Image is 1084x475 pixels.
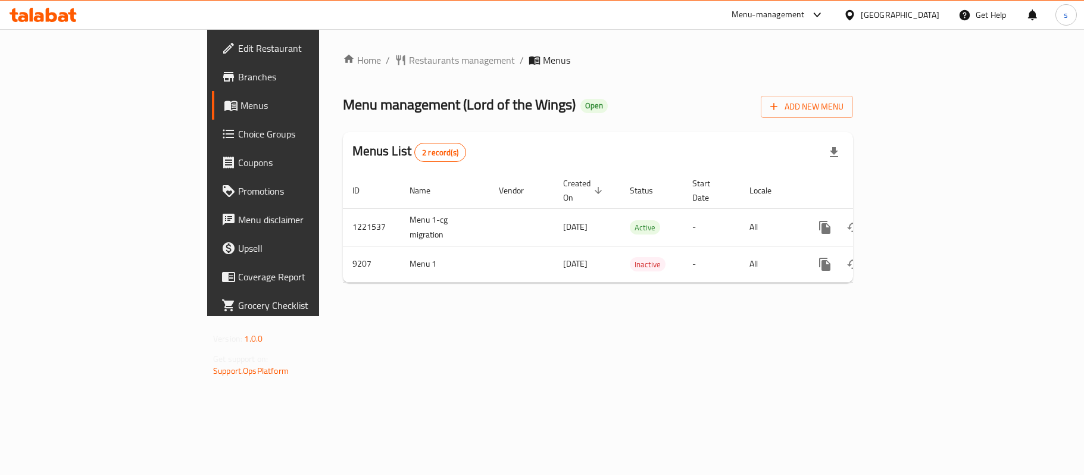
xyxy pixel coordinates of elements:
span: Version: [213,331,242,346]
span: Menus [240,98,379,112]
button: more [811,250,839,279]
div: [GEOGRAPHIC_DATA] [861,8,939,21]
th: Actions [801,173,935,209]
span: Get support on: [213,351,268,367]
span: Choice Groups [238,127,379,141]
div: Total records count [414,143,466,162]
div: Inactive [630,257,666,271]
span: Coverage Report [238,270,379,284]
button: Change Status [839,250,868,279]
a: Support.OpsPlatform [213,363,289,379]
div: Open [580,99,608,113]
span: 1.0.0 [244,331,263,346]
table: enhanced table [343,173,935,283]
td: Menu 1 [400,246,489,282]
span: Grocery Checklist [238,298,379,312]
span: Branches [238,70,379,84]
a: Coverage Report [212,262,388,291]
span: Locale [749,183,787,198]
span: [DATE] [563,219,588,235]
td: All [740,208,801,246]
span: Menu management ( Lord of the Wings ) [343,91,576,118]
span: Menus [543,53,570,67]
div: Active [630,220,660,235]
a: Coupons [212,148,388,177]
span: Inactive [630,258,666,271]
span: Upsell [238,241,379,255]
span: 2 record(s) [415,147,466,158]
button: more [811,213,839,242]
button: Add New Menu [761,96,853,118]
h2: Menus List [352,142,466,162]
a: Restaurants management [395,53,515,67]
span: Created On [563,176,606,205]
span: Start Date [692,176,726,205]
td: - [683,208,740,246]
span: Promotions [238,184,379,198]
td: All [740,246,801,282]
nav: breadcrumb [343,53,853,67]
span: Name [410,183,446,198]
span: Restaurants management [409,53,515,67]
span: Coupons [238,155,379,170]
a: Menus [212,91,388,120]
div: Menu-management [732,8,805,22]
a: Promotions [212,177,388,205]
span: Open [580,101,608,111]
span: Vendor [499,183,539,198]
a: Choice Groups [212,120,388,148]
button: Change Status [839,213,868,242]
a: Branches [212,62,388,91]
a: Menu disclaimer [212,205,388,234]
td: - [683,246,740,282]
a: Grocery Checklist [212,291,388,320]
span: ID [352,183,375,198]
a: Edit Restaurant [212,34,388,62]
span: Active [630,221,660,235]
div: Export file [820,138,848,167]
span: s [1064,8,1068,21]
span: Menu disclaimer [238,212,379,227]
span: Edit Restaurant [238,41,379,55]
span: [DATE] [563,256,588,271]
span: Add New Menu [770,99,844,114]
td: Menu 1-cg migration [400,208,489,246]
li: / [520,53,524,67]
a: Upsell [212,234,388,262]
span: Status [630,183,668,198]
